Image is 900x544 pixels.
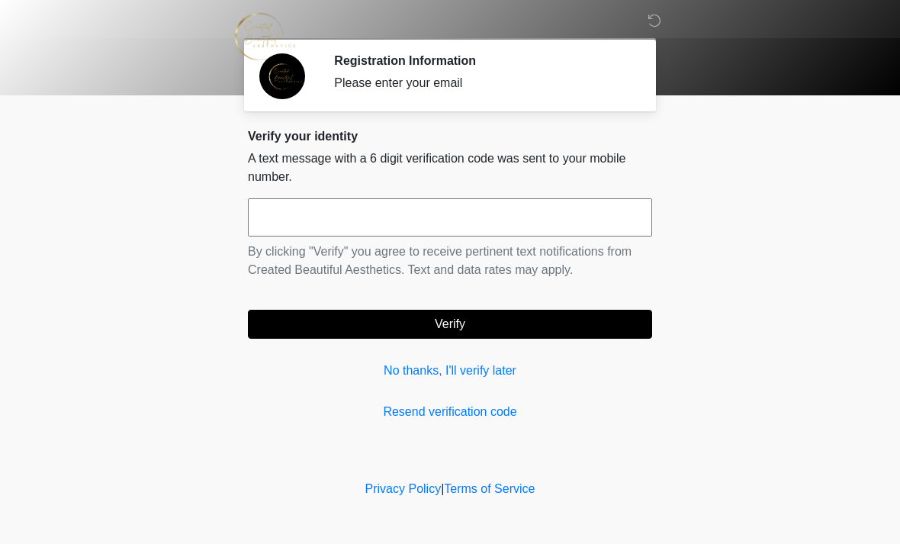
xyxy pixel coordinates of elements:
[248,150,652,186] p: A text message with a 6 digit verification code was sent to your mobile number.
[248,129,652,143] h2: Verify your identity
[334,74,629,92] div: Please enter your email
[248,243,652,279] p: By clicking "Verify" you agree to receive pertinent text notifications from Created Beautiful Aes...
[248,310,652,339] button: Verify
[441,482,444,495] a: |
[259,53,305,99] img: Agent Avatar
[365,482,442,495] a: Privacy Policy
[248,362,652,380] a: No thanks, I'll verify later
[233,11,297,61] img: Created Beautiful Aesthetics Logo
[444,482,535,495] a: Terms of Service
[248,403,652,421] a: Resend verification code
